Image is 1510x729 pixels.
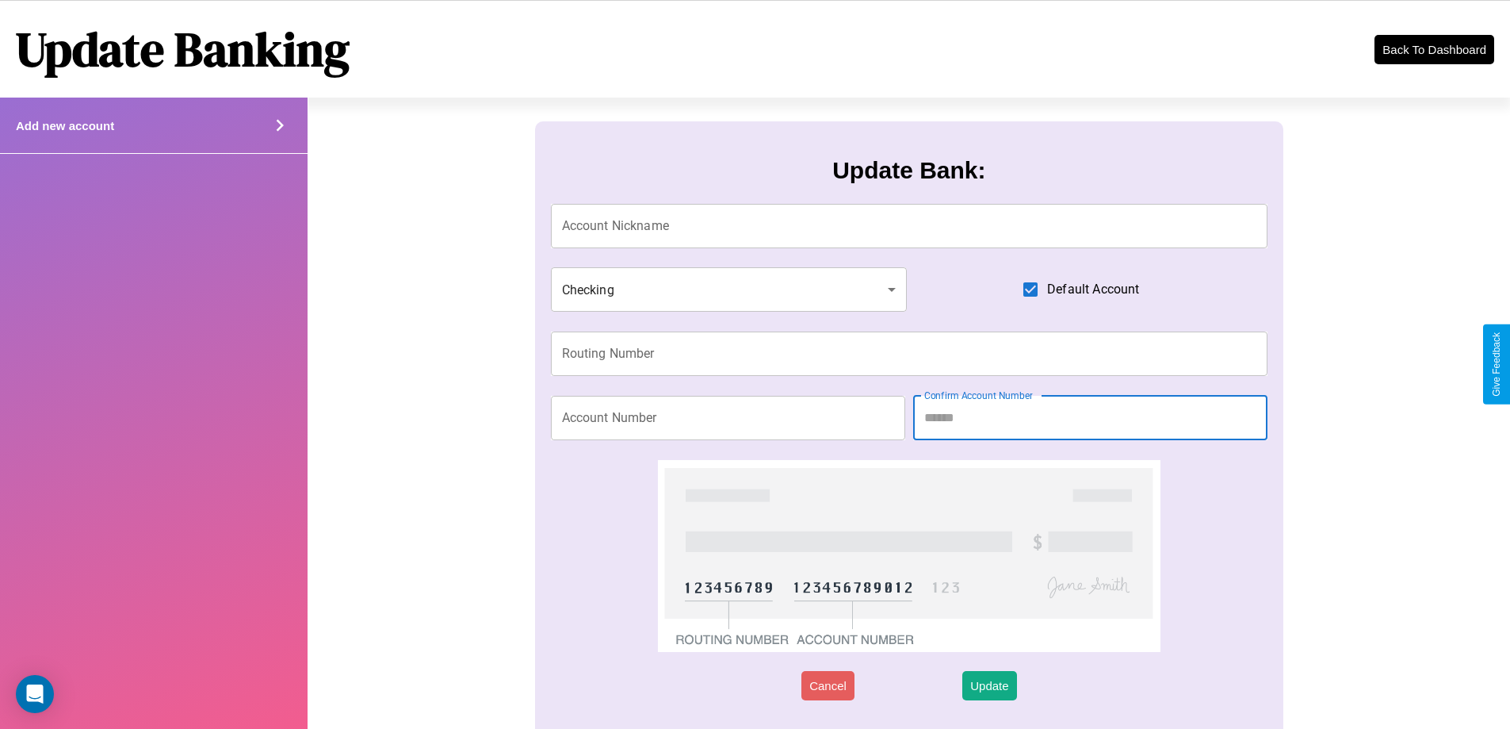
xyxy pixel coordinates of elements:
[1491,332,1502,397] div: Give Feedback
[924,389,1033,402] label: Confirm Account Number
[658,460,1160,652] img: check
[551,267,908,312] div: Checking
[801,671,854,700] button: Cancel
[16,119,114,132] h4: Add new account
[962,671,1016,700] button: Update
[1047,280,1139,299] span: Default Account
[1374,35,1494,64] button: Back To Dashboard
[16,675,54,713] div: Open Intercom Messenger
[16,17,350,82] h1: Update Banking
[832,157,985,184] h3: Update Bank:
